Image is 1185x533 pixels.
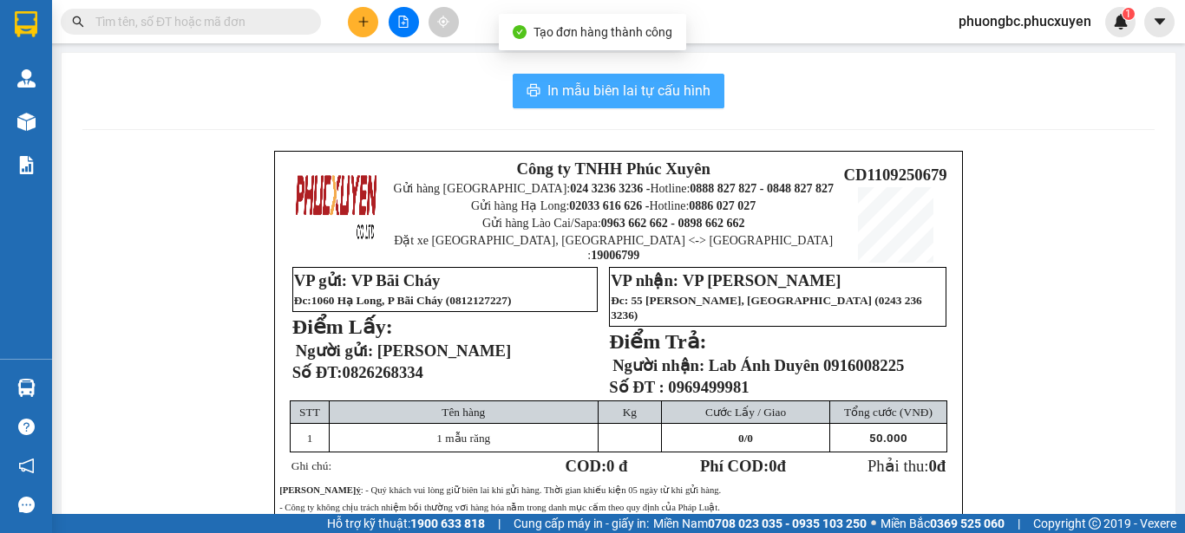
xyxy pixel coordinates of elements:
sup: 1 [1123,8,1135,20]
span: 0 đ [606,457,627,475]
span: check-circle [513,25,527,39]
strong: 0886 027 027 [689,199,756,212]
strong: VP nhận: [611,271,678,289]
button: printerIn mẫu biên lai tự cấu hình [513,74,724,108]
span: plus [357,16,370,28]
span: message [18,497,35,513]
strong: 19006799 [591,249,639,262]
strong: 0708 023 035 - 0935 103 250 [708,517,867,530]
span: | [498,514,501,533]
strong: Phí COD: đ [700,457,786,475]
span: aim [437,16,449,28]
img: warehouse-icon [17,69,36,88]
strong: 0369 525 060 [930,517,1005,530]
span: : [307,294,311,307]
span: 50.000 [869,432,907,445]
span: Tạo đơn hàng thành công [534,25,672,39]
span: ⚪️ [871,520,876,527]
button: file-add [389,7,419,37]
span: copyright [1089,517,1101,530]
span: 0 [738,432,744,445]
span: Kg [623,406,637,419]
strong: 0963 662 662 - 0898 662 662 [601,217,745,230]
span: phuongbc.phucxuyen [945,10,1105,32]
span: - Công ty không chịu trách nhiệm bồi thường vơi hàng hóa nằm trong danh mục cấm theo quy định của... [279,503,720,512]
span: 1 mẫu răng [436,432,490,445]
img: solution-icon [17,156,36,174]
span: Đặt xe [GEOGRAPHIC_DATA], [GEOGRAPHIC_DATA] <-> [GEOGRAPHIC_DATA] : [394,234,833,262]
span: question-circle [18,419,35,435]
span: 0812127227) [449,294,511,307]
span: Cung cấp máy in - giấy in: [514,514,649,533]
strong: COD: [565,457,627,475]
span: 1 [1125,8,1131,20]
span: /0 [738,432,753,445]
span: printer [527,83,540,100]
span: 0969499981 [668,378,749,396]
input: Tìm tên, số ĐT hoặc mã đơn [95,12,300,31]
span: Hỗ trợ kỹ thuật: [327,514,485,533]
button: caret-down [1144,7,1175,37]
img: logo [294,163,379,248]
span: 0 [928,457,936,475]
span: In mẫu biên lai tự cấu hình [547,80,710,101]
span: Ghi chú: [291,459,331,472]
span: STT [299,406,320,419]
strong: Người nhận: [612,356,704,374]
span: : - Quý khách vui lòng giữ biên lai khi gửi hàng. Thời gian khiếu kiện 05 ngày từ khi gửi hàng. [279,485,721,495]
span: file-add [397,16,409,28]
span: notification [18,458,35,474]
span: Gửi hàng [GEOGRAPHIC_DATA]: Hotline: [393,182,834,195]
span: VP [PERSON_NAME] [683,271,841,289]
span: Miền Bắc [881,514,1005,533]
strong: ý [356,485,360,495]
span: Tổng cước (VNĐ) [844,406,933,419]
span: 0826268334 [343,363,423,381]
span: Gửi hàng Hạ Long: Hotline: [471,199,756,212]
strong: Số ĐT: [292,363,423,381]
span: [PERSON_NAME] [377,341,511,360]
strong: [PERSON_NAME] [279,485,356,495]
strong: Số ĐT : [609,378,665,396]
img: logo-vxr [15,11,37,37]
span: Gửi hàng Lào Cai/Sapa: [482,217,745,230]
span: 1 [307,432,313,445]
span: VP Bãi Cháy [351,271,441,289]
strong: Công ty TNHH Phúc Xuyên [516,159,710,178]
button: plus [348,7,378,37]
img: warehouse-icon [17,379,36,397]
span: 0243 236 3236) [611,294,922,322]
span: caret-down [1152,14,1168,29]
span: Miền Nam [653,514,867,533]
span: Phải thu: [867,457,946,475]
span: Tên hàng [442,406,485,419]
span: Đc 1060 Hạ Long, P Bãi Cháy ( [294,294,512,307]
span: 0 [769,457,776,475]
strong: 024 3236 3236 - [570,182,650,195]
img: icon-new-feature [1113,14,1129,29]
span: CD1109250679 [843,166,946,184]
span: Người gửi: [296,341,373,360]
strong: 1900 633 818 [410,517,485,530]
strong: 02033 616 626 - [569,199,649,212]
span: Cước Lấy / Giao [705,406,786,419]
span: Đc: 55 [PERSON_NAME], [GEOGRAPHIC_DATA] ( [611,294,922,322]
span: Lab Ánh Duyên 0916008225 [709,356,904,374]
span: đ [937,457,946,475]
span: search [72,16,84,28]
strong: Điểm Lấy: [292,315,393,338]
strong: Điểm Trả: [609,330,706,353]
img: warehouse-icon [17,113,36,131]
strong: VP gửi: [294,271,347,289]
strong: 0888 827 827 - 0848 827 827 [690,182,834,195]
span: | [1018,514,1020,533]
button: aim [429,7,459,37]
